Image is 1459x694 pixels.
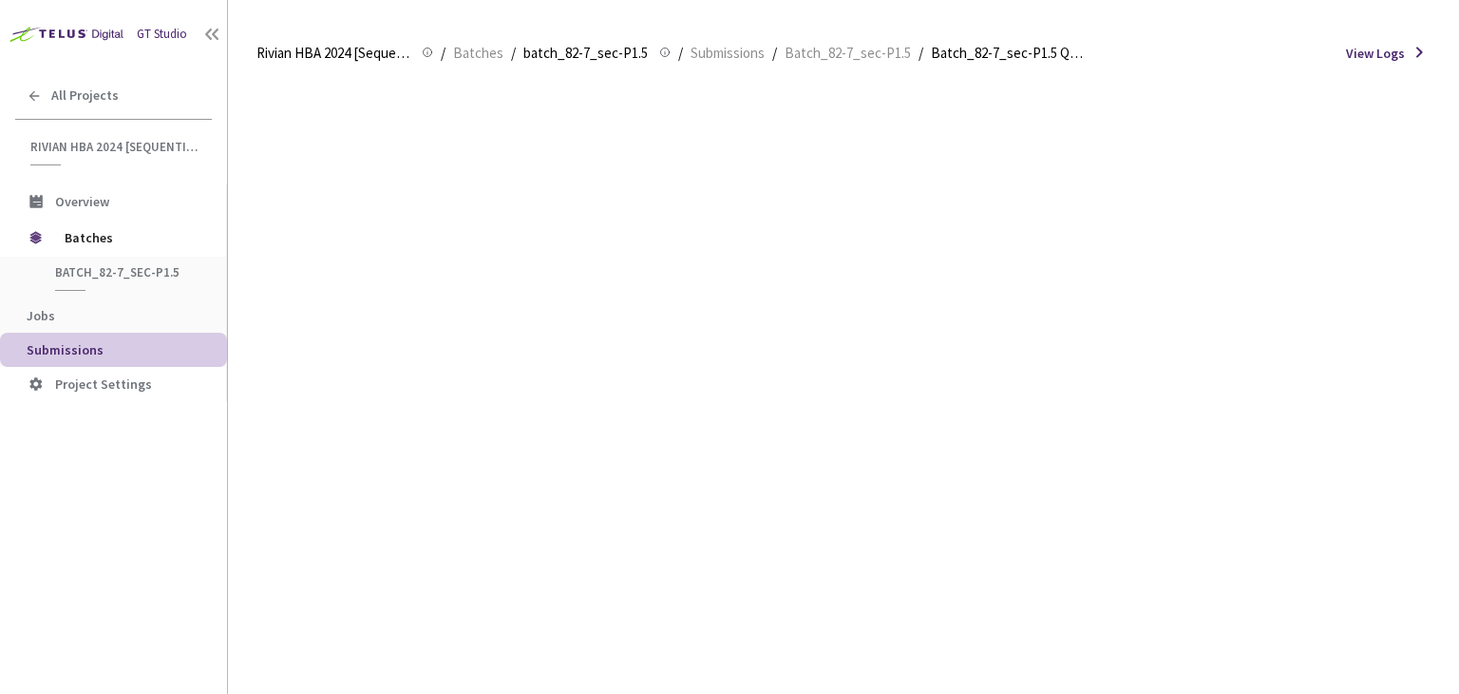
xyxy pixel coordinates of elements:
span: Rivian HBA 2024 [Sequential] [256,42,410,65]
a: Batch_82-7_sec-P1.5 [781,42,915,63]
li: / [441,42,445,65]
span: Project Settings [55,376,152,393]
li: / [511,42,516,65]
li: / [919,42,923,65]
span: All Projects [51,87,119,104]
span: View Logs [1346,44,1405,63]
span: Batches [453,42,503,65]
span: Batches [65,219,195,257]
span: Rivian HBA 2024 [Sequential] [30,139,200,155]
span: Batch_82-7_sec-P1.5 QC - [DATE] [931,42,1085,65]
a: Batches [449,42,507,63]
span: Overview [55,193,109,210]
span: batch_82-7_sec-P1.5 [55,264,196,280]
span: Jobs [27,307,55,324]
span: batch_82-7_sec-P1.5 [523,42,648,65]
span: Submissions [27,341,104,358]
div: GT Studio [137,26,187,44]
li: / [678,42,683,65]
a: Submissions [687,42,768,63]
span: Batch_82-7_sec-P1.5 [785,42,911,65]
li: / [772,42,777,65]
span: Submissions [691,42,765,65]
